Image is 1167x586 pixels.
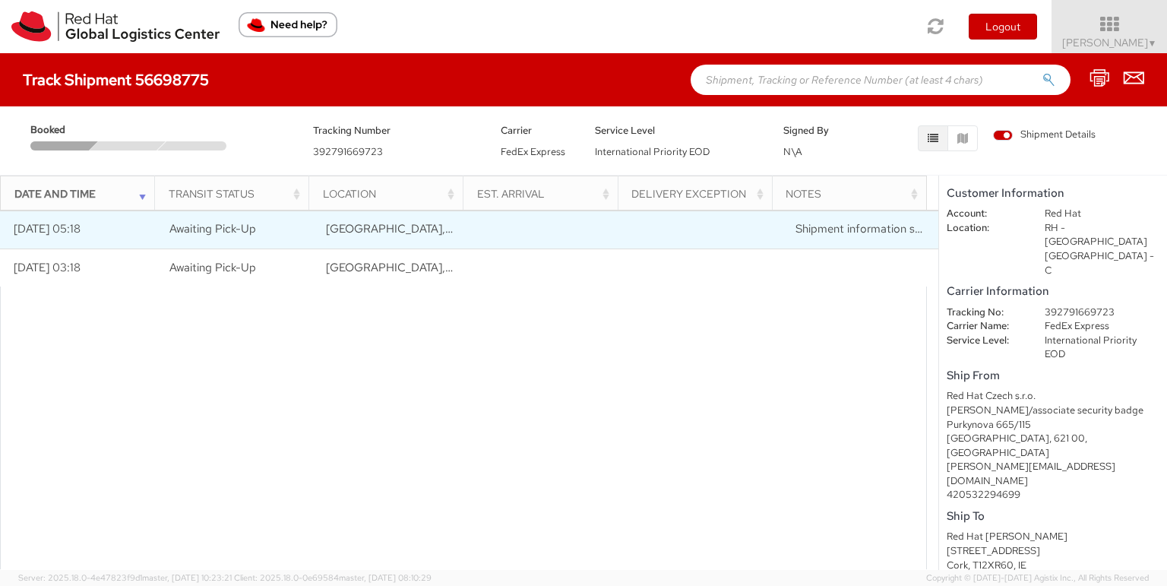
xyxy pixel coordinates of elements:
[969,14,1037,40] button: Logout
[142,572,232,583] span: master, [DATE] 10:23:21
[947,559,1159,573] div: Cork, T12XR60, IE
[313,145,383,158] span: 392791669723
[631,186,767,201] div: Delivery Exception
[23,71,209,88] h4: Track Shipment 56698775
[691,65,1071,95] input: Shipment, Tracking or Reference Number (at least 4 chars)
[947,488,1159,502] div: 420532294699
[935,221,1033,236] dt: Location:
[947,285,1159,298] h5: Carrier Information
[947,418,1159,432] div: Purkynova 665/115
[239,12,337,37] button: Need help?
[947,369,1159,382] h5: Ship From
[993,128,1096,144] label: Shipment Details
[595,145,710,158] span: International Priority EOD
[326,221,565,236] span: BRNO, CZ
[935,306,1033,320] dt: Tracking No:
[477,186,613,201] div: Est. Arrival
[947,510,1159,523] h5: Ship To
[783,125,855,136] h5: Signed By
[18,572,232,583] span: Server: 2025.18.0-4e47823f9d1
[339,572,432,583] span: master, [DATE] 08:10:29
[501,145,565,158] span: FedEx Express
[926,572,1149,584] span: Copyright © [DATE]-[DATE] Agistix Inc., All Rights Reserved
[947,187,1159,200] h5: Customer Information
[947,389,1159,417] div: Red Hat Czech s.r.o. [PERSON_NAME]/associate security badge
[947,530,1159,544] div: Red Hat [PERSON_NAME]
[501,125,572,136] h5: Carrier
[947,544,1159,559] div: [STREET_ADDRESS]
[783,145,802,158] span: N\A
[169,260,256,275] span: Awaiting Pick-Up
[169,186,305,201] div: Transit Status
[947,432,1159,460] div: [GEOGRAPHIC_DATA], 621 00, [GEOGRAPHIC_DATA]
[795,221,980,236] span: Shipment information sent to FedEx
[993,128,1096,142] span: Shipment Details
[1062,36,1157,49] span: [PERSON_NAME]
[30,123,96,138] span: Booked
[234,572,432,583] span: Client: 2025.18.0-0e69584
[14,186,150,201] div: Date and Time
[313,125,479,136] h5: Tracking Number
[935,319,1033,334] dt: Carrier Name:
[323,186,459,201] div: Location
[786,186,922,201] div: Notes
[595,125,761,136] h5: Service Level
[169,221,256,236] span: Awaiting Pick-Up
[11,11,220,42] img: rh-logistics-00dfa346123c4ec078e1.svg
[947,460,1159,488] div: [PERSON_NAME][EMAIL_ADDRESS][DOMAIN_NAME]
[935,207,1033,221] dt: Account:
[935,334,1033,348] dt: Service Level:
[1148,37,1157,49] span: ▼
[326,260,565,275] span: BRNO, CZ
